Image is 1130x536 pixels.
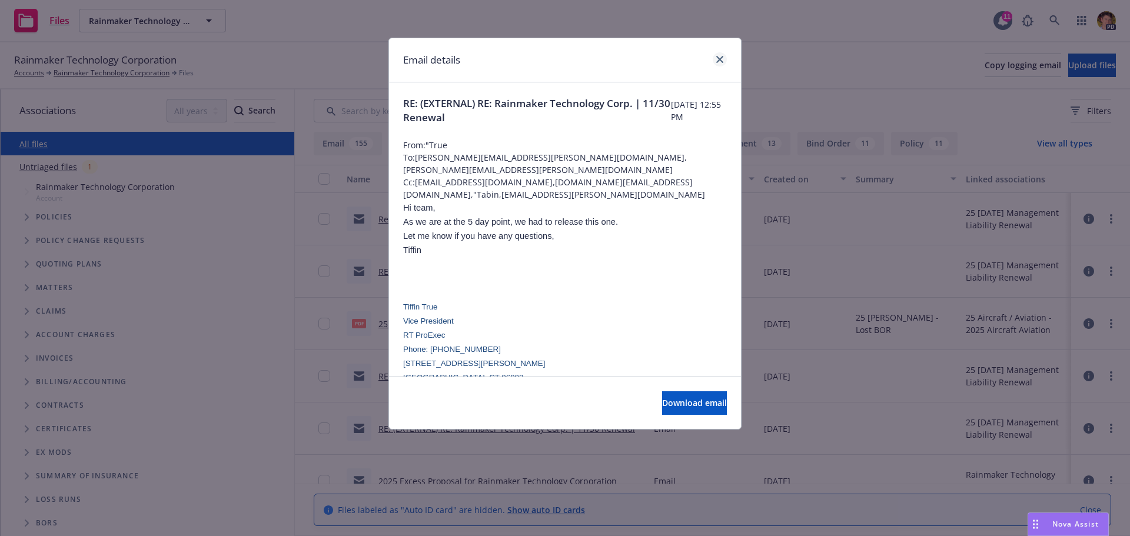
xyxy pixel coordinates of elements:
span: RE: (EXTERNAL) RE: Rainmaker Technology Corp. | 11/30 Renewal [403,96,671,125]
span: Vice President [403,317,454,325]
span: Cc: [EMAIL_ADDRESS][DOMAIN_NAME],[DOMAIN_NAME][EMAIL_ADDRESS][DOMAIN_NAME],"Tabin,[EMAIL_ADDRESS]... [403,176,727,201]
span: Download email [662,397,727,408]
span: Phone: [PHONE_NUMBER] [403,345,501,354]
span: Tiffin True [403,302,438,311]
span: Nova Assist [1052,519,1099,529]
button: Download email [662,391,727,415]
span: [GEOGRAPHIC_DATA], CT 06002 [403,373,523,382]
h1: Email details [403,52,460,68]
span: Hi team, [403,203,436,212]
span: To: [PERSON_NAME][EMAIL_ADDRESS][PERSON_NAME][DOMAIN_NAME],[PERSON_NAME][EMAIL_ADDRESS][PERSON_NA... [403,151,727,176]
a: close [713,52,727,66]
button: Nova Assist [1028,512,1109,536]
span: Let me know if you have any questions, [403,231,554,241]
span: [STREET_ADDRESS][PERSON_NAME] [403,359,545,368]
span: RT ProExec [403,331,445,339]
span: Tiffin [403,245,421,255]
span: [DATE] 12:55 PM [671,98,727,123]
span: From: "True [403,139,727,151]
span: As we are at the 5 day point, we had to release this one. [403,217,618,227]
div: Drag to move [1028,513,1043,535]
